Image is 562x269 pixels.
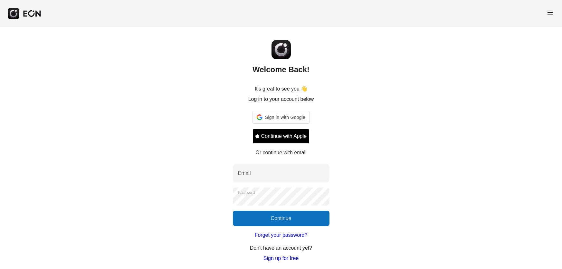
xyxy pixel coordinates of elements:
[252,111,310,124] div: Sign in with Google
[250,244,312,252] p: Don't have an account yet?
[252,129,310,144] button: Signin with apple ID
[233,211,329,226] button: Continue
[238,169,251,177] label: Email
[547,9,554,16] span: menu
[265,113,305,121] span: Sign in with Google
[255,231,308,239] a: Forget your password?
[255,85,308,93] p: It's great to see you 👋
[238,190,255,195] label: Password
[248,95,314,103] p: Log in to your account below
[263,255,299,262] a: Sign up for free
[252,64,310,75] h2: Welcome Back!
[255,149,306,157] p: Or continue with email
